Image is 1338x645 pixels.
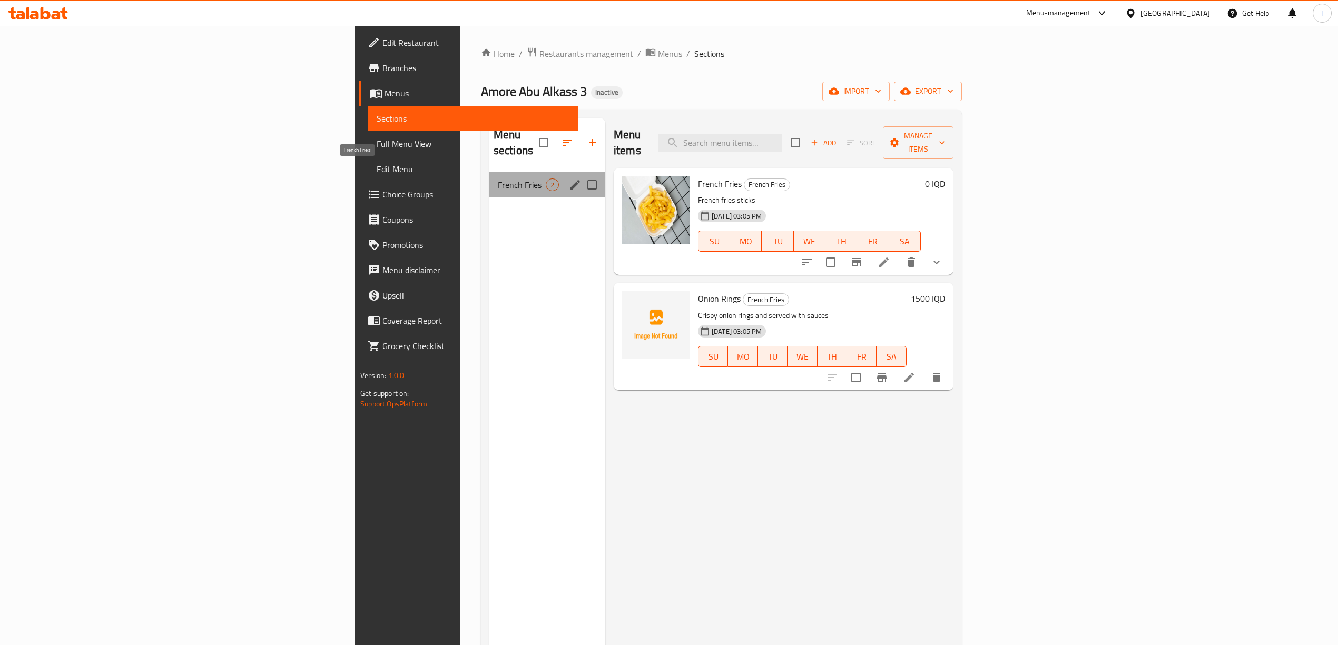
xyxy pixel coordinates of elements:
[825,231,857,252] button: TH
[555,130,580,155] span: Sort sections
[732,349,753,364] span: MO
[889,231,921,252] button: SA
[388,369,405,382] span: 1.0.0
[744,178,790,191] span: French Fries
[809,137,838,149] span: Add
[903,371,916,384] a: Edit menu item
[1321,7,1323,19] span: l
[359,333,578,359] a: Grocery Checklist
[382,314,570,327] span: Coverage Report
[382,239,570,251] span: Promotions
[743,294,789,306] span: French Fries
[830,234,853,249] span: TH
[698,309,907,322] p: Crispy onion rings and served with sauces
[382,188,570,201] span: Choice Groups
[1140,7,1210,19] div: [GEOGRAPHIC_DATA]
[820,251,842,273] span: Select to update
[831,85,881,98] span: import
[845,366,867,389] span: Select to update
[359,182,578,207] a: Choice Groups
[758,346,788,367] button: TU
[762,231,793,252] button: TU
[806,135,840,151] span: Add item
[359,308,578,333] a: Coverage Report
[911,291,945,306] h6: 1500 IQD
[382,340,570,352] span: Grocery Checklist
[698,231,730,252] button: SU
[377,137,570,150] span: Full Menu View
[851,349,872,364] span: FR
[894,82,962,101] button: export
[489,172,605,197] div: French Fries2edit
[734,234,757,249] span: MO
[591,86,623,99] div: Inactive
[489,168,605,202] nav: Menu sections
[698,176,742,192] span: French Fries
[822,82,890,101] button: import
[360,369,386,382] span: Version:
[840,135,883,151] span: Select section first
[382,36,570,49] span: Edit Restaurant
[360,386,409,400] span: Get support on:
[481,80,587,103] span: Amore Abu Alkass 3
[857,231,889,252] button: FR
[382,213,570,226] span: Coupons
[533,132,555,154] span: Select all sections
[703,234,726,249] span: SU
[637,47,641,60] li: /
[481,47,962,61] nav: breadcrumb
[743,293,789,306] div: French Fries
[794,250,820,275] button: sort-choices
[359,207,578,232] a: Coupons
[382,62,570,74] span: Branches
[925,176,945,191] h6: 0 IQD
[567,177,583,193] button: edit
[762,349,783,364] span: TU
[546,180,558,190] span: 2
[498,178,546,191] span: French Fries
[385,87,570,100] span: Menus
[881,349,902,364] span: SA
[788,346,817,367] button: WE
[844,250,869,275] button: Branch-specific-item
[658,47,682,60] span: Menus
[622,176,690,244] img: French Fries
[377,163,570,175] span: Edit Menu
[878,256,890,269] a: Edit menu item
[707,326,766,336] span: [DATE] 03:05 PM
[730,231,762,252] button: MO
[368,106,578,131] a: Sections
[930,256,943,269] svg: Show Choices
[784,132,806,154] span: Select section
[899,250,924,275] button: delete
[847,346,877,367] button: FR
[580,130,605,155] button: Add section
[766,234,789,249] span: TU
[893,234,917,249] span: SA
[686,47,690,60] li: /
[645,47,682,61] a: Menus
[891,130,945,156] span: Manage items
[359,55,578,81] a: Branches
[822,349,843,364] span: TH
[539,47,633,60] span: Restaurants management
[703,349,724,364] span: SU
[698,291,741,306] span: Onion Rings
[527,47,633,61] a: Restaurants management
[869,365,894,390] button: Branch-specific-item
[792,349,813,364] span: WE
[806,135,840,151] button: Add
[798,234,821,249] span: WE
[924,365,949,390] button: delete
[377,112,570,125] span: Sections
[359,232,578,257] a: Promotions
[883,126,953,159] button: Manage items
[1026,7,1091,19] div: Menu-management
[861,234,884,249] span: FR
[658,134,782,152] input: search
[368,131,578,156] a: Full Menu View
[698,346,728,367] button: SU
[614,127,645,158] h2: Menu items
[707,211,766,221] span: [DATE] 03:05 PM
